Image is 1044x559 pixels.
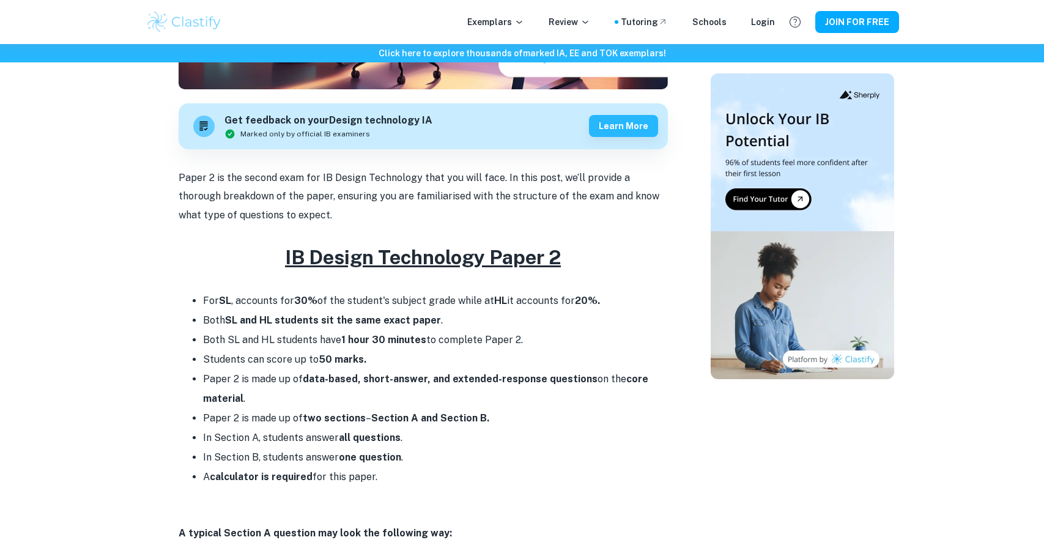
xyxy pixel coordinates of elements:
strong: SL and HL students sit the same exact paper [225,314,441,326]
strong: 50 marks. [319,354,366,365]
u: IB Design Technology Paper 2 [285,246,561,268]
h6: Get feedback on your Design technology IA [224,113,432,128]
h6: Click here to explore thousands of marked IA, EE and TOK exemplars ! [2,46,1042,60]
li: A for this paper. [203,467,668,487]
button: JOIN FOR FREE [815,11,899,33]
li: In Section B, students answer . [203,448,668,467]
img: Clastify logo [146,10,223,34]
li: Both . [203,311,668,330]
li: Paper 2 is made up of on the . [203,369,668,409]
strong: A typical Section A question may look the following way: [179,527,452,539]
a: Login [751,15,775,29]
strong: SL [219,295,231,306]
strong: all questions [339,432,401,443]
a: Schools [692,15,727,29]
button: Learn more [589,115,658,137]
li: Both SL and HL students have to complete Paper 2. [203,330,668,350]
strong: HL [494,295,507,306]
strong: one question [339,451,401,463]
li: In Section A, students answer . [203,428,668,448]
li: Paper 2 is made up of – [203,409,668,428]
strong: 20%. [575,295,600,306]
li: Students can score up to [203,350,668,369]
img: Thumbnail [711,73,894,379]
a: Get feedback on yourDesign technology IAMarked only by official IB examinersLearn more [179,103,668,149]
strong: 1 hour [341,334,369,346]
p: Paper 2 is the second exam for IB Design Technology that you will face. In this post, we’ll provi... [179,169,668,224]
strong: Section A and Section B. [371,412,489,424]
strong: data-based, short-answer, and extended-response questions [303,373,598,385]
li: For , accounts for of the student's subject grade while at it accounts for [203,291,668,311]
p: Exemplars [467,15,524,29]
strong: 30% [294,295,317,306]
p: Review [549,15,590,29]
strong: core material [203,373,648,404]
span: Marked only by official IB examiners [240,128,370,139]
a: Tutoring [621,15,668,29]
strong: two sections [303,412,366,424]
strong: calculator is required [210,471,313,483]
button: Help and Feedback [785,12,805,32]
strong: 30 minutes [372,334,426,346]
